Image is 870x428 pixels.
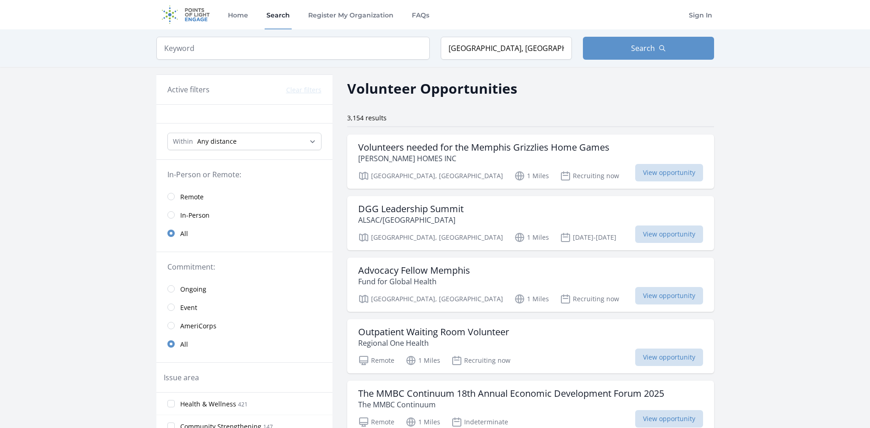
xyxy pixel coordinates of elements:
span: View opportunity [635,287,703,304]
input: Location [441,37,572,60]
span: 3,154 results [347,113,387,122]
a: In-Person [156,206,332,224]
p: Indeterminate [451,417,508,428]
a: Remote [156,187,332,206]
a: Ongoing [156,280,332,298]
a: All [156,335,332,353]
p: Recruiting now [560,170,619,181]
legend: Issue area [164,372,199,383]
span: AmeriCorps [180,321,216,331]
h3: Volunteers needed for the Memphis Grizzlies Home Games [358,142,610,153]
p: ALSAC/[GEOGRAPHIC_DATA] [358,214,464,225]
h3: Active filters [167,84,210,95]
p: [DATE]-[DATE] [560,232,616,243]
legend: In-Person or Remote: [167,169,321,180]
h3: Outpatient Waiting Room Volunteer [358,327,509,338]
p: The MMBC Continuum [358,399,664,410]
span: View opportunity [635,410,703,428]
span: View opportunity [635,349,703,366]
h2: Volunteer Opportunities [347,78,517,99]
span: Ongoing [180,285,206,294]
input: Keyword [156,37,430,60]
button: Clear filters [286,85,321,95]
span: 421 [238,400,248,408]
a: Advocacy Fellow Memphis Fund for Global Health [GEOGRAPHIC_DATA], [GEOGRAPHIC_DATA] 1 Miles Recru... [347,258,714,312]
h3: DGG Leadership Summit [358,203,464,214]
a: Event [156,298,332,316]
a: DGG Leadership Summit ALSAC/[GEOGRAPHIC_DATA] [GEOGRAPHIC_DATA], [GEOGRAPHIC_DATA] 1 Miles [DATE]... [347,196,714,250]
p: Recruiting now [560,293,619,304]
p: Recruiting now [451,355,510,366]
h3: The MMBC Continuum 18th Annual Economic Development Forum 2025 [358,388,664,399]
p: Regional One Health [358,338,509,349]
span: In-Person [180,211,210,220]
span: All [180,229,188,238]
button: Search [583,37,714,60]
span: All [180,340,188,349]
span: Search [631,43,655,54]
a: Outpatient Waiting Room Volunteer Regional One Health Remote 1 Miles Recruiting now View opportunity [347,319,714,373]
select: Search Radius [167,133,321,150]
p: [GEOGRAPHIC_DATA], [GEOGRAPHIC_DATA] [358,170,503,181]
span: View opportunity [635,164,703,181]
a: AmeriCorps [156,316,332,335]
p: Remote [358,417,394,428]
input: Health & Wellness 421 [167,400,175,407]
h3: Advocacy Fellow Memphis [358,265,470,276]
span: Event [180,303,197,312]
p: 1 Miles [405,355,440,366]
a: All [156,224,332,242]
p: [PERSON_NAME] HOMES INC [358,153,610,164]
span: Remote [180,192,204,202]
p: 1 Miles [405,417,440,428]
p: 1 Miles [514,170,549,181]
p: Remote [358,355,394,366]
p: [GEOGRAPHIC_DATA], [GEOGRAPHIC_DATA] [358,232,503,243]
p: [GEOGRAPHIC_DATA], [GEOGRAPHIC_DATA] [358,293,503,304]
p: 1 Miles [514,232,549,243]
span: Health & Wellness [180,400,236,409]
p: 1 Miles [514,293,549,304]
span: View opportunity [635,225,703,243]
p: Fund for Global Health [358,276,470,287]
legend: Commitment: [167,261,321,272]
a: Volunteers needed for the Memphis Grizzlies Home Games [PERSON_NAME] HOMES INC [GEOGRAPHIC_DATA],... [347,135,714,189]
